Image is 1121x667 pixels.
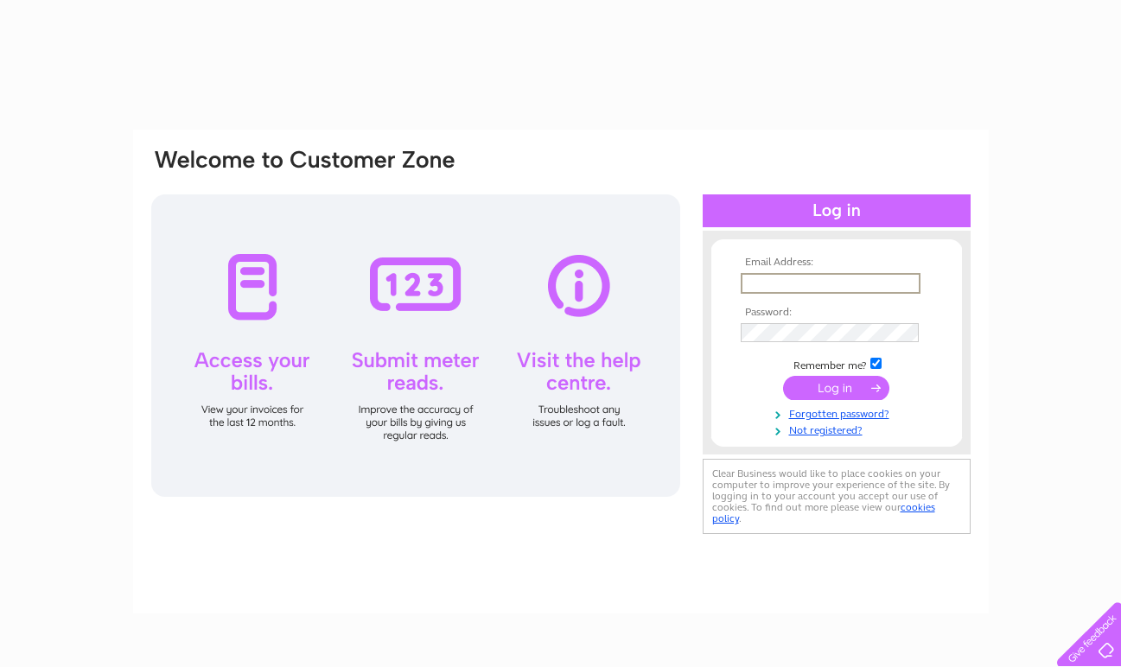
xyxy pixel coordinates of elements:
a: Not registered? [741,421,937,437]
div: Clear Business would like to place cookies on your computer to improve your experience of the sit... [703,459,971,534]
input: Submit [783,376,889,400]
th: Email Address: [736,257,937,269]
a: cookies policy [712,501,935,524]
a: Forgotten password? [741,404,937,421]
th: Password: [736,307,937,319]
td: Remember me? [736,355,937,372]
